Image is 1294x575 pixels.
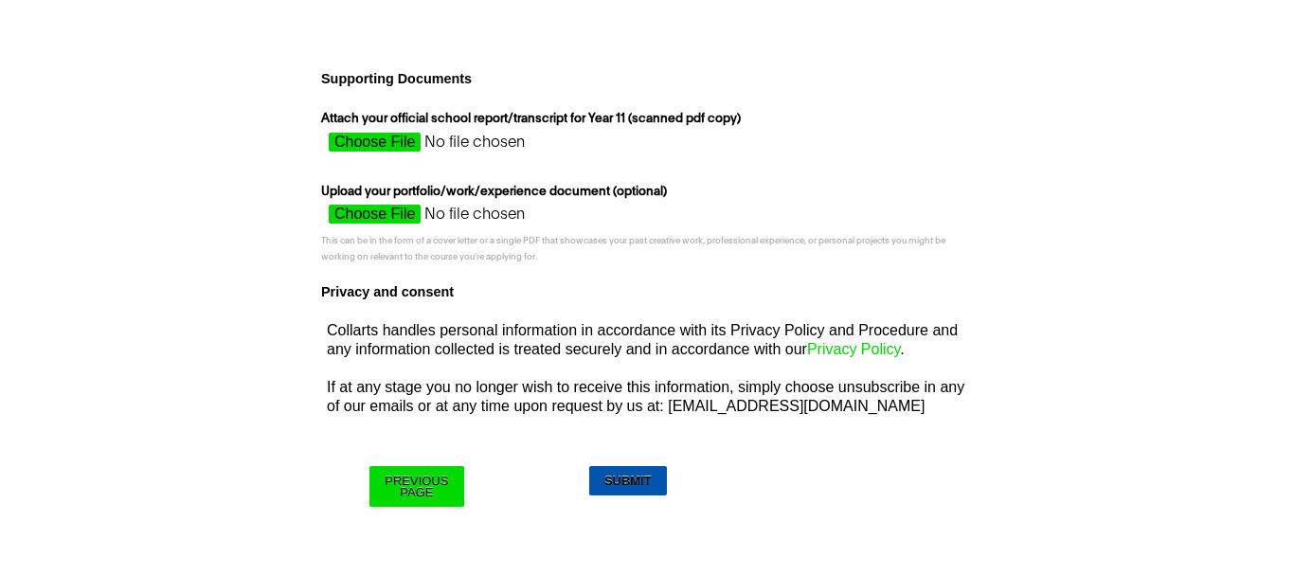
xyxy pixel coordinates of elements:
span: Collarts handles personal information in accordance with its Privacy Policy and Procedure and any... [327,322,958,357]
b: Privacy and consent [321,284,454,299]
span: If at any stage you no longer wish to receive this information, simply choose unsubscribe in any ... [327,379,964,414]
input: Submit [589,466,667,495]
input: Previous Page [369,466,463,507]
h4: Supporting Documents [314,65,980,92]
label: Attach your official school report/transcript for Year 11 (scanned pdf copy) [321,110,746,133]
input: Upload your portfolio/work/experience document (optional) [321,205,658,233]
label: Upload your portfolio/work/experience document (optional) [321,183,672,206]
a: Privacy Policy [807,341,900,357]
input: Attach your official school report/transcript for Year 11 (scanned pdf copy) [321,133,658,161]
span: This can be in the form of a cover letter or a single PDF that showcases your past creative work,... [321,236,945,261]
